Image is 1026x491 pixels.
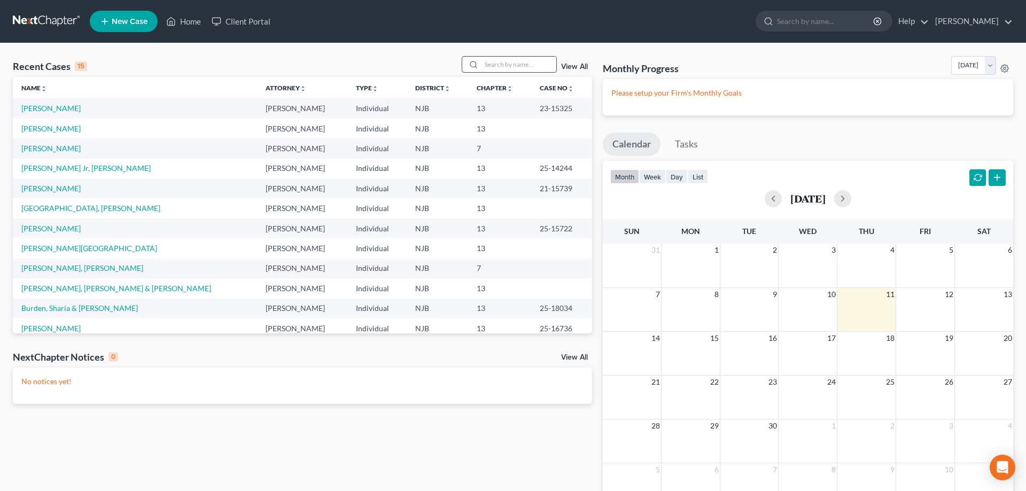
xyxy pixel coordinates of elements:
span: 8 [713,288,720,301]
td: Individual [347,98,407,118]
span: 19 [944,332,954,345]
span: 30 [767,419,778,432]
td: NJB [407,98,469,118]
span: 5 [948,244,954,256]
h3: Monthly Progress [603,62,679,75]
span: 7 [772,463,778,476]
td: Individual [347,138,407,158]
a: [PERSON_NAME] Jr, [PERSON_NAME] [21,163,151,173]
i: unfold_more [568,85,574,92]
td: 13 [468,98,531,118]
td: NJB [407,238,469,258]
td: [PERSON_NAME] [257,318,347,338]
a: [PERSON_NAME] [21,184,81,193]
p: Please setup your Firm's Monthly Goals [611,88,1005,98]
i: unfold_more [300,85,306,92]
td: [PERSON_NAME] [257,198,347,218]
td: NJB [407,318,469,338]
td: 25-18034 [531,299,592,318]
a: Nameunfold_more [21,84,47,92]
span: 18 [885,332,896,345]
div: NextChapter Notices [13,350,118,363]
input: Search by name... [777,11,875,31]
span: 28 [650,419,661,432]
span: 9 [889,463,896,476]
span: 10 [826,288,837,301]
button: list [688,169,708,184]
td: 21-15739 [531,178,592,198]
div: 0 [108,352,118,362]
td: 23-15325 [531,98,592,118]
td: Individual [347,299,407,318]
span: 1 [830,419,837,432]
td: Individual [347,278,407,298]
td: [PERSON_NAME] [257,138,347,158]
i: unfold_more [41,85,47,92]
td: NJB [407,278,469,298]
td: NJB [407,119,469,138]
td: [PERSON_NAME] [257,178,347,198]
td: Individual [347,159,407,178]
span: 4 [1007,419,1013,432]
input: Search by name... [481,57,556,72]
td: Individual [347,318,407,338]
a: [GEOGRAPHIC_DATA], [PERSON_NAME] [21,204,160,213]
span: 26 [944,376,954,388]
td: [PERSON_NAME] [257,98,347,118]
div: 15 [75,61,87,71]
span: Tue [742,227,756,236]
span: 5 [655,463,661,476]
td: NJB [407,219,469,238]
span: 14 [650,332,661,345]
a: [PERSON_NAME] [21,324,81,333]
td: [PERSON_NAME] [257,278,347,298]
td: [PERSON_NAME] [257,119,347,138]
span: 22 [709,376,720,388]
td: NJB [407,159,469,178]
div: Recent Cases [13,60,87,73]
td: 13 [468,299,531,318]
span: 12 [944,288,954,301]
td: 13 [468,178,531,198]
span: 24 [826,376,837,388]
td: Individual [347,119,407,138]
td: 13 [468,159,531,178]
td: 7 [468,259,531,278]
span: 29 [709,419,720,432]
td: Individual [347,259,407,278]
span: 2 [772,244,778,256]
td: 25-15722 [531,219,592,238]
td: 13 [468,278,531,298]
a: Case Nounfold_more [540,84,574,92]
td: [PERSON_NAME] [257,238,347,258]
td: Individual [347,198,407,218]
span: 7 [655,288,661,301]
a: Tasks [665,133,708,156]
span: 11 [885,288,896,301]
span: Fri [920,227,931,236]
i: unfold_more [372,85,378,92]
a: [PERSON_NAME] [21,224,81,233]
a: Client Portal [206,12,276,31]
p: No notices yet! [21,376,584,387]
span: 27 [1002,376,1013,388]
span: 25 [885,376,896,388]
td: NJB [407,259,469,278]
i: unfold_more [444,85,450,92]
td: NJB [407,299,469,318]
td: Individual [347,238,407,258]
a: Typeunfold_more [356,84,378,92]
span: 3 [830,244,837,256]
a: Chapterunfold_more [477,84,513,92]
span: 3 [948,419,954,432]
td: NJB [407,178,469,198]
td: 13 [468,238,531,258]
td: [PERSON_NAME] [257,219,347,238]
span: 16 [767,332,778,345]
td: NJB [407,198,469,218]
span: New Case [112,18,147,26]
a: [PERSON_NAME], [PERSON_NAME] [21,263,143,272]
span: Sat [977,227,991,236]
td: 13 [468,318,531,338]
button: day [666,169,688,184]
